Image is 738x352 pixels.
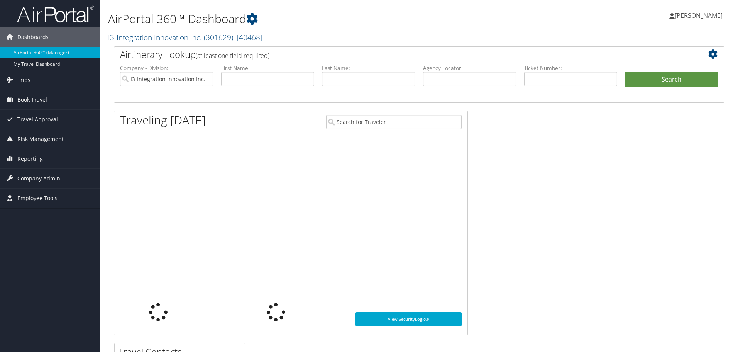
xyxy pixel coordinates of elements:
button: Search [625,72,718,87]
input: Search for Traveler [326,115,462,129]
a: [PERSON_NAME] [669,4,730,27]
span: Reporting [17,149,43,168]
a: View SecurityLogic® [355,312,462,326]
label: Last Name: [322,64,415,72]
span: (at least one field required) [196,51,269,60]
span: ( 301629 ) [204,32,233,43]
span: , [ 40468 ] [233,32,262,43]
span: [PERSON_NAME] [675,11,723,20]
span: Book Travel [17,90,47,109]
a: I3-Integration Innovation Inc. [108,32,262,43]
label: First Name: [221,64,315,72]
span: Risk Management [17,129,64,149]
h2: Airtinerary Lookup [120,48,667,61]
label: Ticket Number: [524,64,618,72]
label: Company - Division: [120,64,213,72]
h1: Traveling [DATE] [120,112,206,128]
span: Employee Tools [17,189,58,208]
span: Dashboards [17,27,49,47]
h1: AirPortal 360™ Dashboard [108,11,523,27]
span: Travel Approval [17,110,58,129]
label: Agency Locator: [423,64,516,72]
img: airportal-logo.png [17,5,94,23]
span: Trips [17,70,30,90]
span: Company Admin [17,169,60,188]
